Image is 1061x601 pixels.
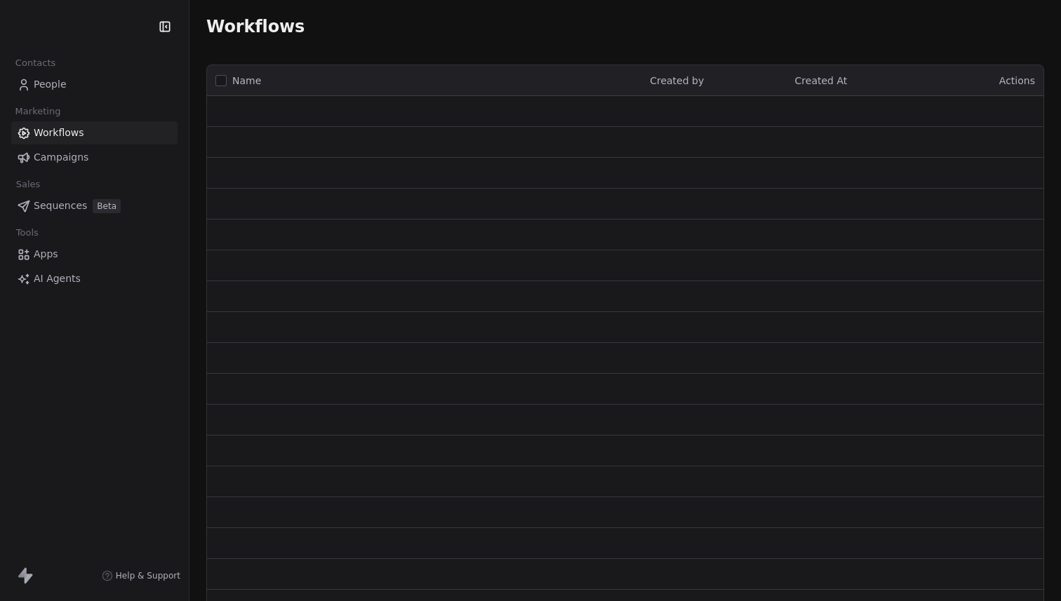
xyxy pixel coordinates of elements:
span: Created At [795,75,848,86]
span: AI Agents [34,271,81,286]
span: Campaigns [34,150,88,165]
span: Name [232,74,261,88]
span: People [34,77,67,92]
a: Workflows [11,121,178,144]
a: AI Agents [11,267,178,290]
span: Actions [999,75,1035,86]
span: Contacts [9,53,62,74]
span: Apps [34,247,58,262]
span: Created by [650,75,704,86]
a: People [11,73,178,96]
a: SequencesBeta [11,194,178,217]
span: Help & Support [116,570,180,581]
a: Campaigns [11,146,178,169]
span: Sales [10,174,46,195]
span: Workflows [206,17,305,36]
span: Beta [93,199,121,213]
span: Marketing [9,101,67,122]
span: Sequences [34,198,87,213]
a: Apps [11,243,178,266]
a: Help & Support [102,570,180,581]
span: Workflows [34,126,84,140]
span: Tools [10,222,44,243]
